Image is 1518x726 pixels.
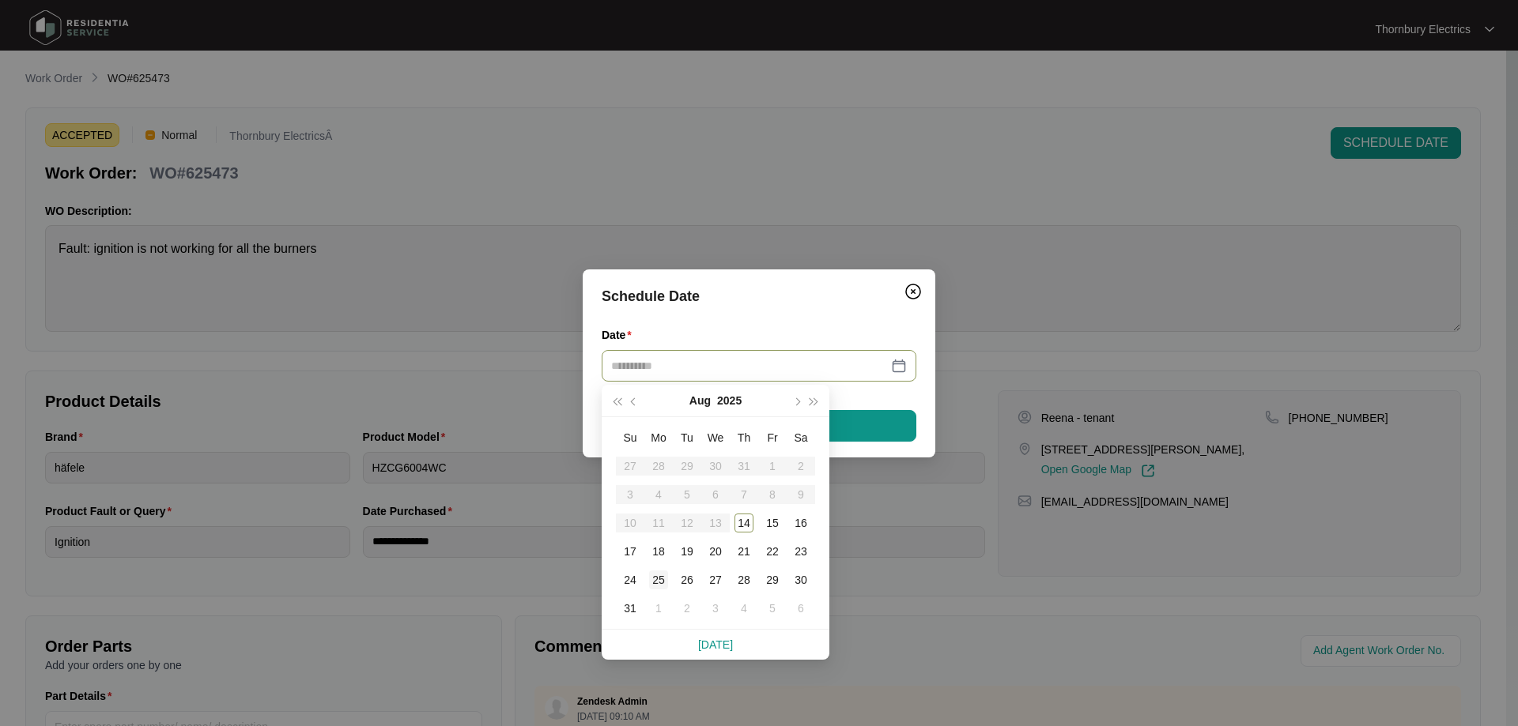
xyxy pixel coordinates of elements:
[730,594,758,623] td: 2025-09-04
[616,594,644,623] td: 2025-08-31
[689,385,711,416] button: Aug
[649,570,668,589] div: 25
[644,594,673,623] td: 2025-09-01
[649,542,668,561] div: 18
[758,423,787,452] th: Fr
[734,513,753,532] div: 14
[701,594,730,623] td: 2025-09-03
[673,537,701,566] td: 2025-08-19
[730,509,758,537] td: 2025-08-14
[701,566,730,594] td: 2025-08-27
[734,570,753,589] div: 28
[616,566,644,594] td: 2025-08-24
[717,385,742,416] button: 2025
[787,537,815,566] td: 2025-08-23
[602,285,916,307] div: Schedule Date
[706,542,725,561] div: 20
[644,566,673,594] td: 2025-08-25
[706,599,725,618] div: 3
[616,423,644,452] th: Su
[901,279,926,304] button: Close
[758,566,787,594] td: 2025-08-29
[758,537,787,566] td: 2025-08-22
[673,566,701,594] td: 2025-08-26
[758,509,787,537] td: 2025-08-15
[787,509,815,537] td: 2025-08-16
[701,537,730,566] td: 2025-08-20
[763,542,782,561] div: 22
[706,570,725,589] div: 27
[763,599,782,618] div: 5
[791,542,810,561] div: 23
[730,537,758,566] td: 2025-08-21
[678,599,697,618] div: 2
[673,423,701,452] th: Tu
[616,537,644,566] td: 2025-08-17
[611,357,888,374] input: Date
[730,566,758,594] td: 2025-08-28
[763,570,782,589] div: 29
[644,423,673,452] th: Mo
[678,570,697,589] div: 26
[791,513,810,532] div: 16
[621,542,640,561] div: 17
[649,599,668,618] div: 1
[602,327,638,343] label: Date
[673,594,701,623] td: 2025-09-02
[787,594,815,623] td: 2025-09-06
[763,513,782,532] div: 15
[644,537,673,566] td: 2025-08-18
[698,638,733,651] a: [DATE]
[621,570,640,589] div: 24
[791,599,810,618] div: 6
[904,282,923,301] img: closeCircle
[734,599,753,618] div: 4
[678,542,697,561] div: 19
[791,570,810,589] div: 30
[787,423,815,452] th: Sa
[701,423,730,452] th: We
[787,566,815,594] td: 2025-08-30
[730,423,758,452] th: Th
[734,542,753,561] div: 21
[621,599,640,618] div: 31
[758,594,787,623] td: 2025-09-05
